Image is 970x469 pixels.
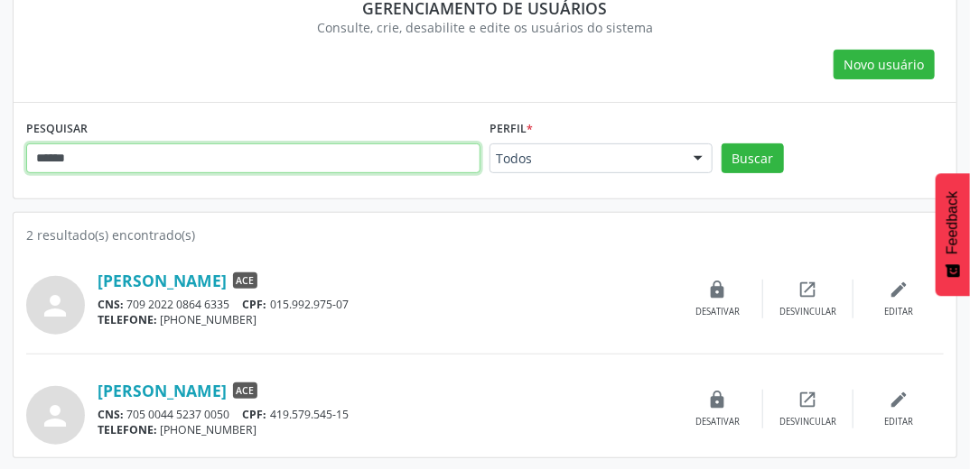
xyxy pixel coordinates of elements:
i: lock [708,390,728,409]
button: Buscar [722,143,784,174]
i: lock [708,280,728,299]
i: edit [889,280,909,299]
span: Novo usuário [844,55,925,74]
span: TELEFONE: [98,312,157,327]
span: CPF: [243,407,267,422]
div: 705 0044 5237 0050 419.579.545-15 [98,407,673,422]
div: Desativar [695,416,740,428]
span: Feedback [945,191,961,254]
a: [PERSON_NAME] [98,381,227,400]
div: Editar [884,416,913,428]
div: Desativar [695,306,740,318]
i: open_in_new [798,390,818,409]
div: Consulte, crie, desabilite e edite os usuários do sistema [39,18,931,37]
button: Novo usuário [834,50,935,80]
div: Desvincular [779,416,836,428]
span: TELEFONE: [98,422,157,437]
span: ACE [233,382,257,399]
div: 709 2022 0864 6335 015.992.975-07 [98,297,673,312]
span: CNS: [98,297,124,312]
label: Perfil [490,115,533,143]
span: Todos [496,150,676,168]
label: PESQUISAR [26,115,88,143]
button: Feedback - Mostrar pesquisa [936,173,970,296]
a: [PERSON_NAME] [98,271,227,290]
div: [PHONE_NUMBER] [98,422,673,437]
span: ACE [233,272,257,289]
div: [PHONE_NUMBER] [98,312,673,327]
div: 2 resultado(s) encontrado(s) [26,225,944,244]
i: edit [889,390,909,409]
span: CNS: [98,407,124,422]
div: Editar [884,306,913,318]
i: open_in_new [798,280,818,299]
div: Desvincular [779,306,836,318]
i: person [40,290,72,322]
span: CPF: [243,297,267,312]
